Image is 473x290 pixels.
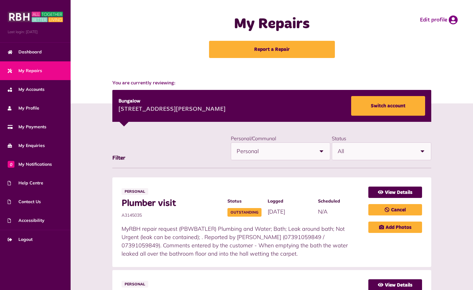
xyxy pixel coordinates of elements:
[318,208,328,215] span: N/A
[227,208,262,217] span: Outstanding
[8,142,45,149] span: My Enquiries
[122,212,221,218] span: A3145035
[368,204,422,215] a: Cancel
[122,281,148,288] span: Personal
[118,98,226,105] div: Bungalow
[8,29,63,35] span: Last login: [DATE]
[351,96,425,116] a: Switch account
[268,198,312,204] span: Logged
[8,236,33,243] span: Logout
[8,199,41,205] span: Contact Us
[112,155,125,161] span: Filter
[8,161,14,168] span: 0
[8,68,42,74] span: My Repairs
[8,161,52,168] span: My Notifications
[332,135,346,141] label: Status
[8,49,42,55] span: Dashboard
[8,105,39,111] span: My Profile
[420,15,458,25] a: Edit profile
[368,222,422,233] a: Add Photos
[8,180,43,186] span: Help Centre
[8,217,45,224] span: Accessibility
[338,143,414,160] span: All
[209,41,335,58] a: Report a Repair
[8,11,63,23] img: MyRBH
[112,79,431,87] span: You are currently reviewing:
[122,225,362,258] p: MyRBH repair request (PBWBATLER) Plumbing and Water; Bath; Leak around bath; Not Urgent (leak can...
[122,198,221,209] span: Plumber visit
[122,188,148,195] span: Personal
[8,86,45,93] span: My Accounts
[368,187,422,198] a: View Details
[318,198,362,204] span: Scheduled
[8,124,46,130] span: My Payments
[268,208,285,215] span: [DATE]
[227,198,262,204] span: Status
[231,135,276,141] label: Personal/Communal
[177,15,366,33] h1: My Repairs
[118,105,226,114] div: [STREET_ADDRESS][PERSON_NAME]
[237,143,313,160] span: Personal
